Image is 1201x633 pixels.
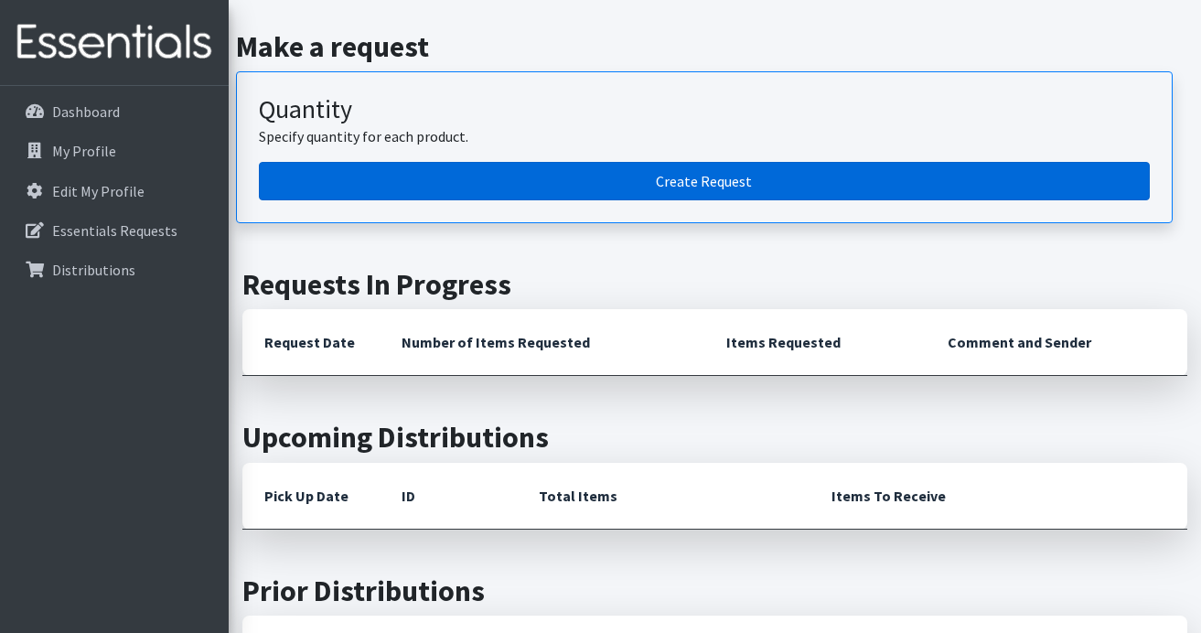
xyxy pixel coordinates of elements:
th: Total Items [517,463,810,530]
th: Items Requested [704,309,926,376]
h2: Requests In Progress [242,267,1187,302]
a: Create a request by quantity [259,162,1150,200]
th: ID [380,463,517,530]
h2: Make a request [236,29,1195,64]
a: Edit My Profile [7,173,221,209]
p: Distributions [52,261,135,279]
th: Pick Up Date [242,463,380,530]
th: Request Date [242,309,380,376]
p: Edit My Profile [52,182,145,200]
a: Distributions [7,252,221,288]
p: Dashboard [52,102,120,121]
th: Items To Receive [810,463,1187,530]
a: Dashboard [7,93,221,130]
p: Specify quantity for each product. [259,125,1150,147]
p: My Profile [52,142,116,160]
h3: Quantity [259,94,1150,125]
a: My Profile [7,133,221,169]
h2: Upcoming Distributions [242,420,1187,455]
th: Number of Items Requested [380,309,704,376]
img: HumanEssentials [7,12,221,73]
a: Essentials Requests [7,212,221,249]
th: Comment and Sender [926,309,1187,376]
p: Essentials Requests [52,221,177,240]
h2: Prior Distributions [242,574,1187,608]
